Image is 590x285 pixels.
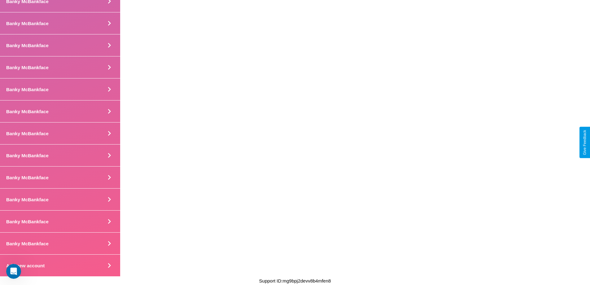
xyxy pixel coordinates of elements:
iframe: Intercom live chat [6,264,21,279]
h4: Banky McBankface [6,109,49,114]
h4: Banky McBankface [6,241,49,246]
h4: Add new account [6,263,45,268]
h4: Banky McBankface [6,153,49,158]
h4: Banky McBankface [6,131,49,136]
h4: Banky McBankface [6,65,49,70]
p: Support ID: mg9bpj2devv8b4mfen8 [259,277,331,285]
div: Give Feedback [583,130,587,155]
h4: Banky McBankface [6,21,49,26]
h4: Banky McBankface [6,197,49,202]
h4: Banky McBankface [6,87,49,92]
h4: Banky McBankface [6,175,49,180]
h4: Banky McBankface [6,219,49,224]
h4: Banky McBankface [6,43,49,48]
